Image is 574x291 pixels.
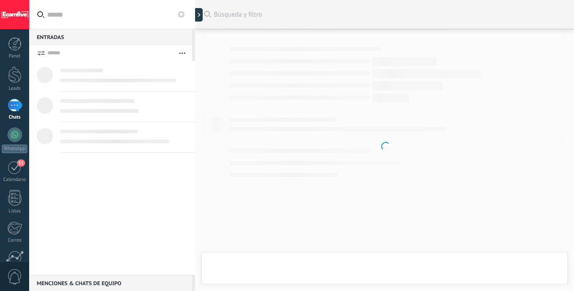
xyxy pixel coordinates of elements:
span: 11 [17,159,25,167]
span: Búsqueda y filtro [214,10,565,19]
div: Correo [2,238,28,243]
div: Entradas [29,29,192,45]
div: Panel [2,53,28,59]
div: Calendario [2,177,28,183]
div: Chats [2,115,28,120]
div: Mostrar [194,8,203,22]
div: WhatsApp [2,145,27,153]
div: Menciones & Chats de equipo [29,275,192,291]
div: Listas [2,208,28,214]
div: Leads [2,86,28,92]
